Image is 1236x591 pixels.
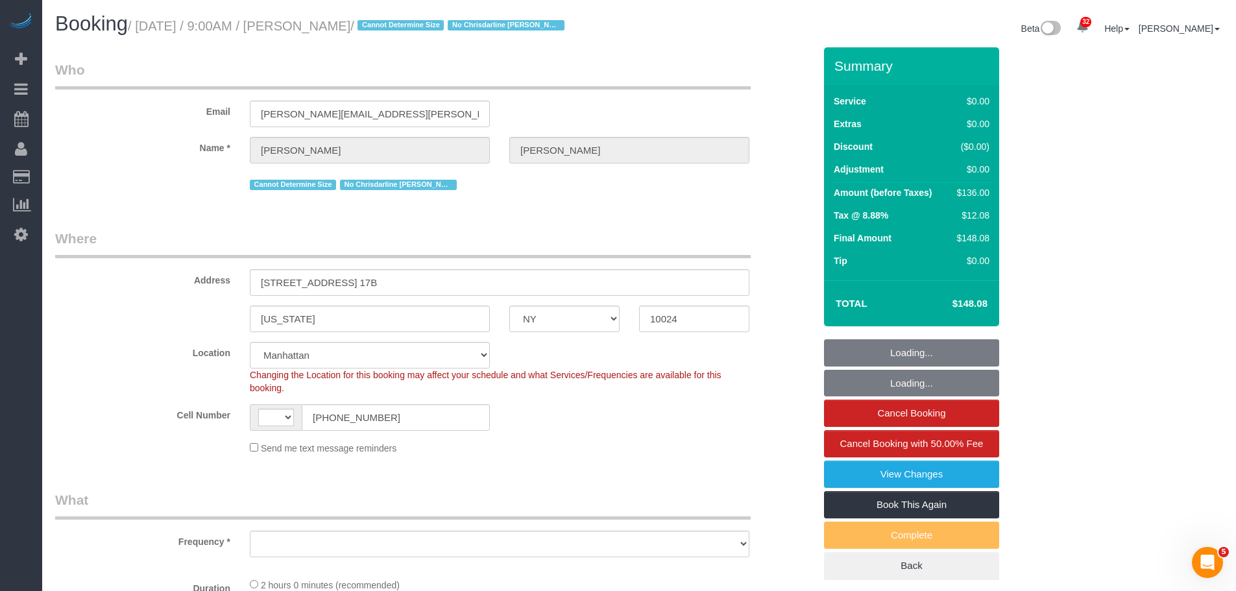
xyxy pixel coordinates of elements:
[340,180,457,190] span: No Chrisdarline [PERSON_NAME]
[824,430,999,457] a: Cancel Booking with 50.00% Fee
[834,209,888,222] label: Tax @ 8.88%
[261,580,400,590] span: 2 hours 0 minutes (recommended)
[1192,547,1223,578] iframe: Intercom live chat
[55,490,751,520] legend: What
[834,140,873,153] label: Discount
[834,58,993,73] h3: Summary
[952,232,989,245] div: $148.08
[357,20,444,30] span: Cannot Determine Size
[45,342,240,359] label: Location
[840,438,984,449] span: Cancel Booking with 50.00% Fee
[302,404,490,431] input: Cell Number
[250,370,721,393] span: Changing the Location for this booking may affect your schedule and what Services/Frequencies are...
[45,404,240,422] label: Cell Number
[55,60,751,90] legend: Who
[509,137,749,163] input: Last Name
[250,306,490,332] input: City
[834,117,862,130] label: Extras
[836,298,867,309] strong: Total
[824,400,999,427] a: Cancel Booking
[45,137,240,154] label: Name *
[45,531,240,548] label: Frequency *
[834,186,932,199] label: Amount (before Taxes)
[952,117,989,130] div: $0.00
[1218,547,1229,557] span: 5
[261,443,396,453] span: Send me text message reminders
[639,306,749,332] input: Zip Code
[824,552,999,579] a: Back
[1139,23,1220,34] a: [PERSON_NAME]
[45,101,240,118] label: Email
[1070,13,1095,42] a: 32
[1021,23,1061,34] a: Beta
[45,269,240,287] label: Address
[834,232,891,245] label: Final Amount
[250,101,490,127] input: Email
[1104,23,1130,34] a: Help
[834,254,847,267] label: Tip
[350,19,568,33] span: /
[824,491,999,518] a: Book This Again
[448,20,564,30] span: No Chrisdarline [PERSON_NAME]
[952,95,989,108] div: $0.00
[128,19,568,33] small: / [DATE] / 9:00AM / [PERSON_NAME]
[952,140,989,153] div: ($0.00)
[834,95,866,108] label: Service
[55,12,128,35] span: Booking
[952,163,989,176] div: $0.00
[824,461,999,488] a: View Changes
[952,186,989,199] div: $136.00
[914,298,988,309] h4: $148.08
[250,180,336,190] span: Cannot Determine Size
[952,209,989,222] div: $12.08
[1080,17,1091,27] span: 32
[1039,21,1061,38] img: New interface
[8,13,34,31] img: Automaid Logo
[952,254,989,267] div: $0.00
[55,229,751,258] legend: Where
[250,137,490,163] input: First Name
[834,163,884,176] label: Adjustment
